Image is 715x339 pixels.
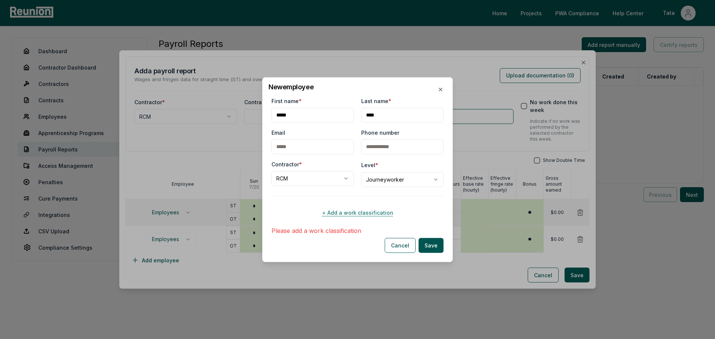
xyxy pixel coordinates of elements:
label: Contractor [271,160,302,168]
button: Cancel [385,238,416,253]
label: Level [361,161,378,168]
h2: New employee [268,83,447,90]
label: First name [271,97,302,105]
button: Save [419,238,444,253]
label: Phone number [361,128,399,136]
button: + Add a work classification [271,205,444,220]
label: Last name [361,97,391,105]
label: Email [271,128,285,136]
p: Please add a work classification [271,226,444,235]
